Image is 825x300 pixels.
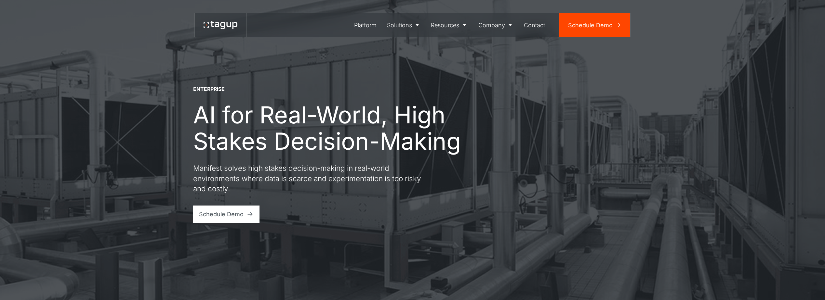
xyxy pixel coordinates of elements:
[193,102,466,154] h1: AI for Real-World, High Stakes Decision-Making
[568,21,613,30] div: Schedule Demo
[199,210,244,219] div: Schedule Demo
[426,13,473,37] a: Resources
[519,13,551,37] a: Contact
[559,13,630,37] a: Schedule Demo
[354,21,377,30] div: Platform
[193,86,225,93] div: ENTERPRISE
[349,13,382,37] a: Platform
[382,13,426,37] a: Solutions
[387,21,412,30] div: Solutions
[193,163,427,194] p: Manifest solves high stakes decision-making in real-world environments where data is scarce and e...
[473,13,519,37] a: Company
[478,21,505,30] div: Company
[524,21,545,30] div: Contact
[193,206,260,223] a: Schedule Demo
[431,21,459,30] div: Resources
